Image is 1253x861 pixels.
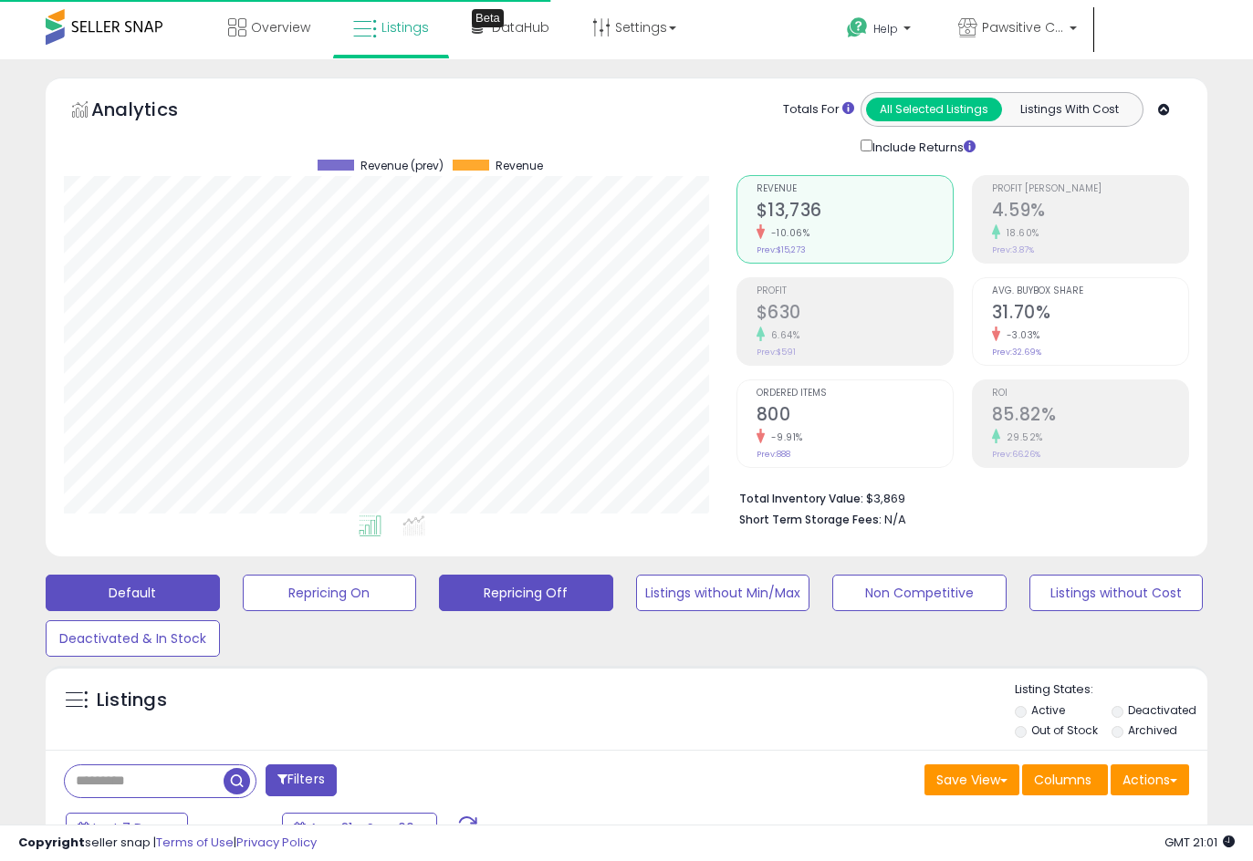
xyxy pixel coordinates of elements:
[992,449,1040,460] small: Prev: 66.26%
[757,347,796,358] small: Prev: $591
[1000,328,1040,342] small: -3.03%
[1022,764,1108,795] button: Columns
[282,813,437,844] button: Aug-31 - Sep-06
[236,834,317,851] a: Privacy Policy
[757,286,953,296] span: Profit
[360,160,444,172] span: Revenue (prev)
[757,200,953,224] h2: $13,736
[832,575,1007,611] button: Non Competitive
[992,244,1034,255] small: Prev: 3.87%
[739,486,1175,508] li: $3,869
[866,98,1002,121] button: All Selected Listings
[757,389,953,399] span: Ordered Items
[66,813,188,844] button: Last 7 Days
[1111,764,1189,795] button: Actions
[93,819,165,837] span: Last 7 Days
[243,575,417,611] button: Repricing On
[1128,722,1177,738] label: Archived
[992,389,1188,399] span: ROI
[847,136,997,157] div: Include Returns
[765,328,800,342] small: 6.64%
[1000,226,1039,240] small: 18.60%
[757,449,790,460] small: Prev: 888
[765,430,803,444] small: -9.91%
[46,575,220,611] button: Default
[309,819,414,837] span: Aug-31 - Sep-06
[156,834,234,851] a: Terms of Use
[757,244,806,255] small: Prev: $15,273
[783,101,854,119] div: Totals For
[97,688,167,713] h5: Listings
[873,21,898,36] span: Help
[992,404,1188,429] h2: 85.82%
[91,97,214,127] h5: Analytics
[439,575,613,611] button: Repricing Off
[1015,681,1207,699] p: Listing States:
[884,511,906,528] span: N/A
[472,9,504,27] div: Tooltip anchor
[251,18,310,36] span: Overview
[757,184,953,194] span: Revenue
[1128,702,1196,718] label: Deactivated
[992,347,1041,358] small: Prev: 32.69%
[1031,702,1065,718] label: Active
[1029,575,1204,611] button: Listings without Cost
[1034,771,1091,789] span: Columns
[636,575,810,611] button: Listings without Min/Max
[757,302,953,327] h2: $630
[18,834,85,851] strong: Copyright
[757,404,953,429] h2: 800
[846,16,869,39] i: Get Help
[1164,834,1235,851] span: 2025-09-14 21:01 GMT
[1000,430,1043,444] small: 29.52%
[381,18,429,36] span: Listings
[191,821,275,838] span: Compared to:
[765,226,810,240] small: -10.06%
[1031,722,1098,738] label: Out of Stock
[1001,98,1137,121] button: Listings With Cost
[992,184,1188,194] span: Profit [PERSON_NAME]
[992,200,1188,224] h2: 4.59%
[982,18,1064,36] span: Pawsitive Catitude CA
[266,764,337,796] button: Filters
[492,18,549,36] span: DataHub
[496,160,543,172] span: Revenue
[992,286,1188,296] span: Avg. Buybox Share
[739,491,863,506] b: Total Inventory Value:
[46,620,220,657] button: Deactivated & In Stock
[739,512,882,527] b: Short Term Storage Fees:
[992,302,1188,327] h2: 31.70%
[18,835,317,852] div: seller snap | |
[924,764,1019,795] button: Save View
[832,3,929,59] a: Help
